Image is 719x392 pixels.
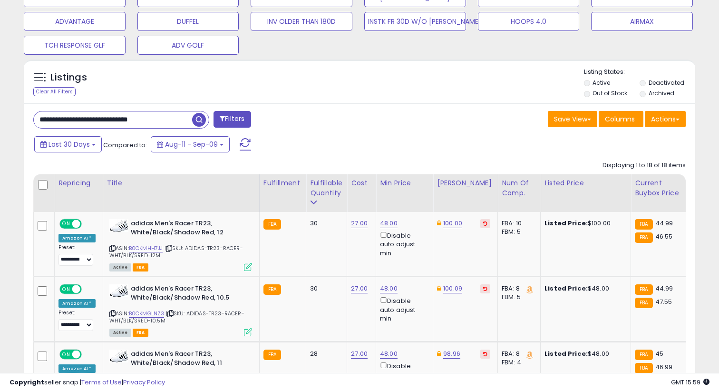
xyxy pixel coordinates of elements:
[502,350,533,358] div: FBA: 8
[251,12,352,31] button: INV OLDER THAN 180D
[58,178,99,188] div: Repricing
[635,363,652,373] small: FBA
[380,284,398,293] a: 48.00
[380,219,398,228] a: 48.00
[544,350,623,358] div: $48.00
[544,284,588,293] b: Listed Price:
[60,351,72,359] span: ON
[443,349,460,359] a: 98.96
[263,178,302,188] div: Fulfillment
[602,161,686,170] div: Displaying 1 to 18 of 18 items
[548,111,597,127] button: Save View
[380,349,398,359] a: 48.00
[655,232,673,241] span: 46.55
[310,219,340,228] div: 30
[109,219,128,232] img: 41uNcl-pa1L._SL40_.jpg
[50,71,87,84] h5: Listings
[364,12,466,31] button: INSTK FR 30D W/O [PERSON_NAME]
[109,284,252,335] div: ASIN:
[649,89,674,97] label: Archived
[49,140,90,149] span: Last 30 Days
[263,219,281,230] small: FBA
[24,12,126,31] button: ADVANTAGE
[380,295,426,323] div: Disable auto adjust min
[58,234,96,242] div: Amazon AI *
[60,285,72,293] span: ON
[310,178,343,198] div: Fulfillable Quantity
[123,378,165,387] a: Privacy Policy
[655,284,673,293] span: 44.99
[591,12,693,31] button: AIRMAX
[502,228,533,236] div: FBM: 5
[103,141,147,150] span: Compared to:
[478,12,580,31] button: HOOPS 4.0
[131,284,246,304] b: adidas Men's Racer TR23, White/Black/Shadow Red, 10.5
[380,178,429,188] div: Min Price
[58,310,96,331] div: Preset:
[655,219,673,228] span: 44.99
[502,219,533,228] div: FBA: 10
[129,244,163,252] a: B0CKMHH7JJ
[133,263,149,271] span: FBA
[380,230,426,258] div: Disable auto adjust min
[109,350,128,362] img: 41uNcl-pa1L._SL40_.jpg
[214,111,251,128] button: Filters
[34,136,102,152] button: Last 30 Days
[80,220,96,228] span: OFF
[502,358,533,367] div: FBM: 4
[129,310,165,318] a: B0CKMGLNZ3
[137,12,239,31] button: DUFFEL
[109,219,252,270] div: ASIN:
[131,350,246,370] b: adidas Men's Racer TR23, White/Black/Shadow Red, 11
[655,349,663,358] span: 45
[351,284,368,293] a: 27.00
[10,378,44,387] strong: Copyright
[544,178,627,188] div: Listed Price
[544,284,623,293] div: $48.00
[599,111,643,127] button: Columns
[593,89,627,97] label: Out of Stock
[635,232,652,243] small: FBA
[109,263,131,271] span: All listings currently available for purchase on Amazon
[351,349,368,359] a: 27.00
[655,297,672,306] span: 47.55
[635,284,652,295] small: FBA
[80,285,96,293] span: OFF
[584,68,696,77] p: Listing States:
[502,284,533,293] div: FBA: 8
[443,219,462,228] a: 100.00
[655,362,673,372] span: 46.99
[605,114,635,124] span: Columns
[310,350,340,358] div: 28
[60,220,72,228] span: ON
[351,219,368,228] a: 27.00
[544,219,623,228] div: $100.00
[151,136,230,152] button: Aug-11 - Sep-09
[109,284,128,297] img: 41uNcl-pa1L._SL40_.jpg
[137,36,239,55] button: ADV GOLF
[502,178,536,198] div: Num of Comp.
[544,349,588,358] b: Listed Price:
[33,87,76,96] div: Clear All Filters
[635,298,652,308] small: FBA
[635,178,684,198] div: Current Buybox Price
[107,178,255,188] div: Title
[544,219,588,228] b: Listed Price:
[502,293,533,302] div: FBM: 5
[380,361,426,388] div: Disable auto adjust min
[671,378,709,387] span: 2025-10-11 15:59 GMT
[443,284,462,293] a: 100.09
[109,310,244,324] span: | SKU: ADIDAS-TR23-RACER-WHT/BLK/SRED-10.5M
[109,329,131,337] span: All listings currently available for purchase on Amazon
[165,140,218,149] span: Aug-11 - Sep-09
[593,79,610,87] label: Active
[635,350,652,360] small: FBA
[645,111,686,127] button: Actions
[109,244,243,259] span: | SKU: ADIDAS-TR23-RACER-WHT/BLK/SRED-12M
[351,178,372,188] div: Cost
[649,79,684,87] label: Deactivated
[131,219,246,239] b: adidas Men's Racer TR23, White/Black/Shadow Red, 12
[437,178,494,188] div: [PERSON_NAME]
[133,329,149,337] span: FBA
[58,299,96,308] div: Amazon AI *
